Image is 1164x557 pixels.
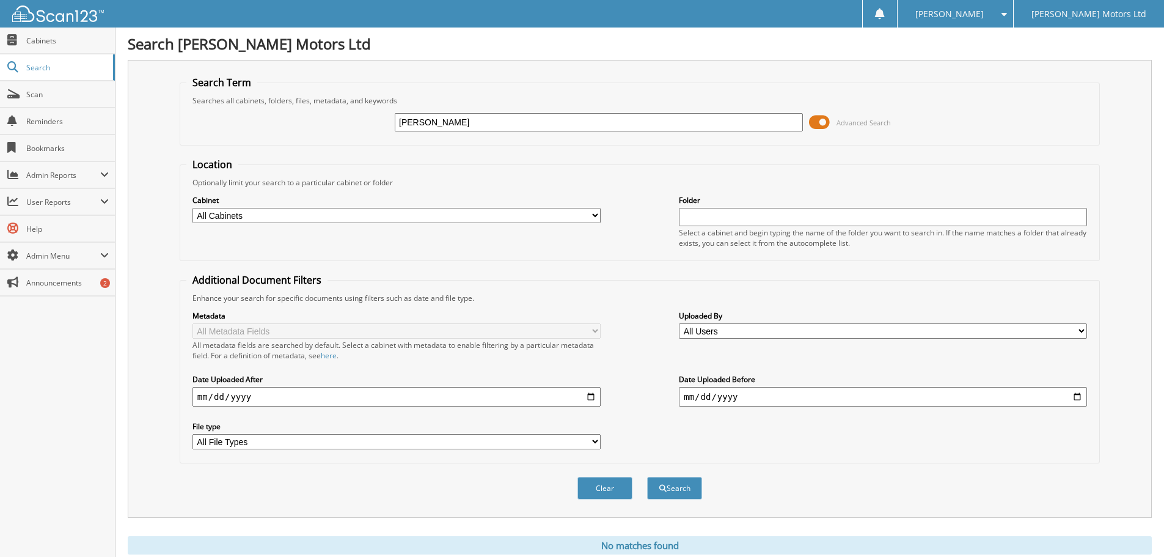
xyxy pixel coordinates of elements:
[915,10,984,18] span: [PERSON_NAME]
[186,158,238,171] legend: Location
[26,278,109,288] span: Announcements
[836,118,891,127] span: Advanced Search
[186,273,328,287] legend: Additional Document Filters
[26,89,109,100] span: Scan
[679,195,1087,205] label: Folder
[128,536,1152,555] div: No matches found
[679,387,1087,407] input: end
[26,62,107,73] span: Search
[186,95,1093,106] div: Searches all cabinets, folders, files, metadata, and keywords
[1031,10,1146,18] span: [PERSON_NAME] Motors Ltd
[100,278,110,288] div: 2
[26,197,100,207] span: User Reports
[26,116,109,127] span: Reminders
[26,35,109,46] span: Cabinets
[192,374,601,385] label: Date Uploaded After
[192,340,601,361] div: All metadata fields are searched by default. Select a cabinet with metadata to enable filtering b...
[26,251,100,261] span: Admin Menu
[186,177,1093,188] div: Optionally limit your search to a particular cabinet or folder
[186,293,1093,303] div: Enhance your search for specific documents using filters such as date and file type.
[192,311,601,321] label: Metadata
[192,421,601,432] label: File type
[12,6,104,22] img: scan123-logo-white.svg
[679,227,1087,248] div: Select a cabinet and begin typing the name of the folder you want to search in. If the name match...
[577,477,632,500] button: Clear
[186,76,257,89] legend: Search Term
[321,350,337,361] a: here
[128,34,1152,54] h1: Search [PERSON_NAME] Motors Ltd
[192,195,601,205] label: Cabinet
[26,143,109,153] span: Bookmarks
[192,387,601,407] input: start
[26,224,109,234] span: Help
[679,311,1087,321] label: Uploaded By
[679,374,1087,385] label: Date Uploaded Before
[26,170,100,180] span: Admin Reports
[647,477,702,500] button: Search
